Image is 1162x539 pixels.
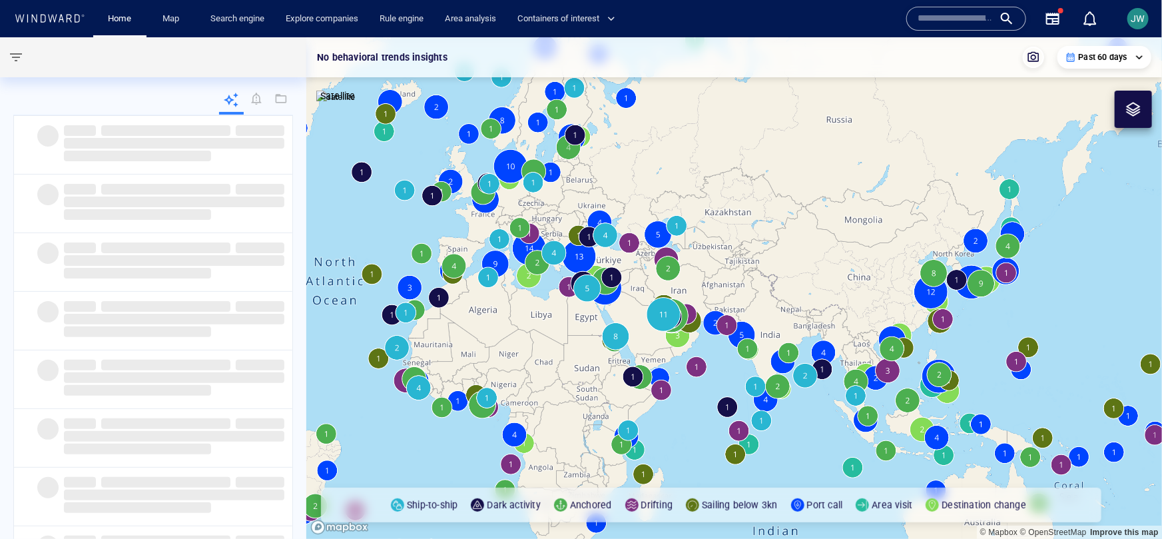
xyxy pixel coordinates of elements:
[101,125,230,136] span: ‌
[101,184,230,195] span: ‌
[236,360,284,370] span: ‌
[64,268,211,278] span: ‌
[101,418,230,429] span: ‌
[1105,479,1152,529] iframe: Chat
[64,197,284,207] span: ‌
[37,243,59,264] span: ‌
[64,372,284,383] span: ‌
[702,497,777,513] p: Sailing below 3kn
[487,497,541,513] p: Dark activity
[64,209,211,220] span: ‌
[1020,528,1087,537] a: OpenStreetMap
[374,7,429,31] a: Rule engine
[37,184,59,205] span: ‌
[316,91,356,104] img: satellite
[157,7,189,31] a: Map
[64,444,211,454] span: ‌
[64,360,96,370] span: ‌
[980,528,1017,537] a: Mapbox
[317,49,447,65] p: No behavioral trends insights
[64,243,96,253] span: ‌
[1125,5,1151,32] button: JW
[37,418,59,440] span: ‌
[280,7,364,31] a: Explore companies
[101,301,230,312] span: ‌
[101,243,230,253] span: ‌
[236,418,284,429] span: ‌
[64,431,284,442] span: ‌
[64,314,284,324] span: ‌
[942,497,1026,513] p: Destination change
[517,11,615,27] span: Containers of interest
[99,7,141,31] button: Home
[236,184,284,195] span: ‌
[512,7,627,31] button: Containers of interest
[807,497,843,513] p: Port call
[64,502,211,513] span: ‌
[64,477,96,488] span: ‌
[37,477,59,498] span: ‌
[64,490,284,500] span: ‌
[236,243,284,253] span: ‌
[64,326,211,337] span: ‌
[1065,51,1143,63] div: Past 60 days
[101,360,230,370] span: ‌
[1131,13,1145,24] span: JW
[570,497,612,513] p: Anchored
[236,301,284,312] span: ‌
[236,477,284,488] span: ‌
[37,360,59,381] span: ‌
[64,301,96,312] span: ‌
[1090,528,1159,537] a: Map feedback
[1079,51,1127,63] p: Past 60 days
[64,385,211,396] span: ‌
[439,7,501,31] a: Area analysis
[64,184,96,195] span: ‌
[64,255,284,266] span: ‌
[37,125,59,147] span: ‌
[64,138,284,149] span: ‌
[152,7,194,31] button: Map
[306,37,1162,539] canvas: Map
[236,125,284,136] span: ‌
[641,497,673,513] p: Drifting
[320,88,356,104] p: Satellite
[407,497,457,513] p: Ship-to-ship
[37,301,59,322] span: ‌
[64,151,211,161] span: ‌
[64,125,96,136] span: ‌
[64,418,96,429] span: ‌
[205,7,270,31] a: Search engine
[103,7,137,31] a: Home
[1082,11,1098,27] div: Notification center
[872,497,912,513] p: Area visit
[101,477,230,488] span: ‌
[310,520,369,535] a: Mapbox logo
